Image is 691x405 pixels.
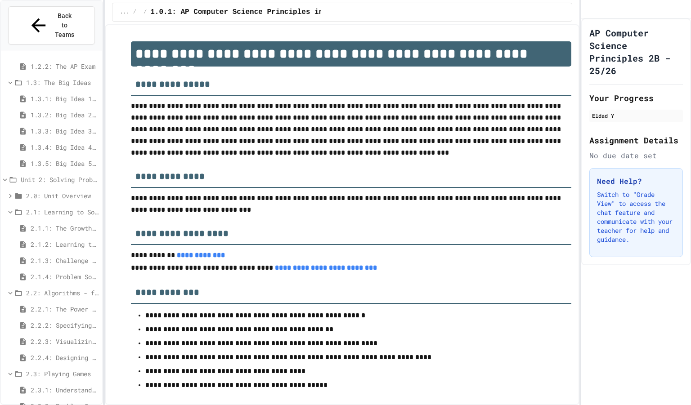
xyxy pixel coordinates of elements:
p: Switch to "Grade View" to access the chat feature and communicate with your teacher for help and ... [597,190,675,244]
span: 2.2.2: Specifying Ideas with Pseudocode [31,320,99,330]
span: 2.2: Algorithms - from Pseudocode to Flowcharts [26,288,99,298]
span: 2.2.1: The Power of Algorithms [31,304,99,314]
span: 2.1.3: Challenge Problem - The Bridge [31,256,99,265]
span: / [144,9,147,16]
h3: Need Help? [597,176,675,187]
span: 1.3.5: Big Idea 5 - Impact of Computing [31,159,99,168]
div: No due date set [589,150,683,161]
h2: Your Progress [589,92,683,104]
span: 2.2.3: Visualizing Logic with Flowcharts [31,337,99,346]
span: 1.3.1: Big Idea 1 - Creative Development [31,94,99,103]
span: / [133,9,136,16]
span: 1.3.2: Big Idea 2 - Data [31,110,99,120]
span: Unit 2: Solving Problems in Computer Science [21,175,99,184]
span: 1.0.1: AP Computer Science Principles in Python Course Syllabus [150,7,422,18]
span: 1.2.2: The AP Exam [31,62,99,71]
span: 2.1.4: Problem Solving Practice [31,272,99,281]
span: 2.2.4: Designing Flowcharts [31,353,99,362]
span: ... [120,9,130,16]
span: 1.3.3: Big Idea 3 - Algorithms and Programming [31,126,99,136]
span: 2.3.1: Understanding Games with Flowcharts [31,385,99,395]
div: Eldad Y [592,111,680,120]
h2: Assignment Details [589,134,683,147]
button: Back to Teams [8,6,95,45]
span: 2.1.1: The Growth Mindset [31,223,99,233]
span: 2.0: Unit Overview [26,191,99,200]
span: 1.3: The Big Ideas [26,78,99,87]
span: 2.1.2: Learning to Solve Hard Problems [31,240,99,249]
h1: AP Computer Science Principles 2B - 25/26 [589,27,683,77]
span: Back to Teams [54,11,76,40]
span: 2.1: Learning to Solve Hard Problems [26,207,99,217]
span: 1.3.4: Big Idea 4 - Computing Systems and Networks [31,142,99,152]
span: 2.3: Playing Games [26,369,99,378]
